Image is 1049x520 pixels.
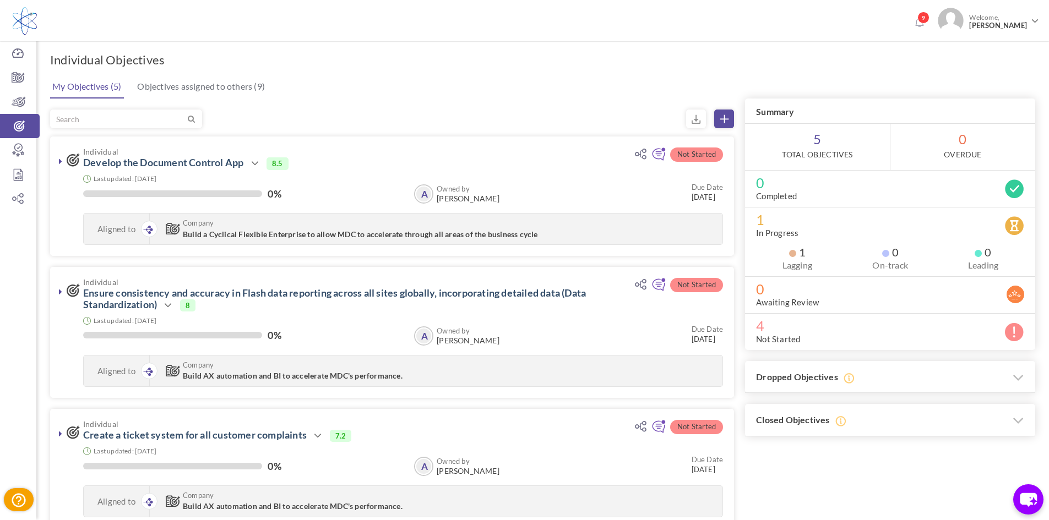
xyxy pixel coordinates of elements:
[756,297,819,308] label: Awaiting Review
[94,447,156,455] small: Last updated: [DATE]
[756,214,1024,225] span: 1
[415,327,432,344] a: A
[50,75,124,98] a: My Objectives (5)
[882,247,899,258] span: 0
[84,486,150,517] div: Aligned to
[51,110,186,128] input: Search
[944,149,981,160] label: OverDue
[84,214,150,244] div: Aligned to
[94,316,156,325] small: Last updated: [DATE]
[437,326,470,335] b: Owned by
[745,361,1035,393] h3: Dropped Objectives
[415,185,432,202] a: A
[910,14,928,32] a: Notifications
[134,75,268,97] a: Objectives assigned to others (9)
[84,355,150,386] div: Aligned to
[183,361,629,369] span: Company
[692,183,724,191] small: Due Date
[756,227,798,238] label: In Progress
[714,110,734,128] a: Create Objective
[975,247,991,258] span: 0
[268,330,281,341] label: 0%
[180,299,195,311] span: 8
[692,324,724,344] small: [DATE]
[917,12,930,24] span: 9
[437,467,499,475] span: [PERSON_NAME]
[268,188,281,199] label: 0%
[969,21,1027,30] span: [PERSON_NAME]
[670,420,723,434] span: Not Started
[83,147,629,156] span: Individual
[415,458,432,475] a: A
[756,320,1024,331] span: 4
[83,287,586,310] a: Ensure consistency and accuracy in Flash data reporting across all sites globally, incorporating ...
[756,333,800,344] label: Not Started
[745,124,889,170] span: 5
[756,190,797,201] label: Completed
[756,283,1024,294] span: 0
[83,420,629,428] span: Individual
[267,157,289,169] span: 8.5
[183,491,629,499] span: Company
[183,501,403,511] span: Build AX automation and BI to accelerate MDC's performance.
[890,124,1035,170] span: 0
[1013,484,1043,514] button: chat-button
[50,52,165,68] h1: Individual Objectives
[745,404,1035,436] h3: Closed Objectives
[849,260,931,271] label: On-track
[437,184,470,193] b: Owned by
[183,371,403,380] span: Build AX automation and BI to accelerate MDC's performance.
[942,260,1024,271] label: Leading
[651,283,666,293] a: Add continuous feedback
[183,229,538,239] span: Build a Cyclical Flexible Enterprise to allow MDC to accelerate through all areas of the business...
[782,149,852,160] label: Total Objectives
[437,336,499,345] span: [PERSON_NAME]
[330,430,352,442] span: 7.2
[83,156,243,168] a: Develop the Document Control App
[692,325,724,333] small: Due Date
[437,457,470,466] b: Owned by
[83,278,629,286] span: Individual
[83,429,307,441] a: Create a ticket system for all customer complaints
[933,3,1043,36] a: Photo Welcome,[PERSON_NAME]
[938,8,964,34] img: Photo
[651,152,666,162] a: Add continuous feedback
[268,461,281,472] label: 0%
[964,8,1030,35] span: Welcome,
[745,98,1035,124] h3: Summary
[692,455,724,474] small: [DATE]
[670,147,723,162] span: Not Started
[789,247,806,258] span: 1
[756,260,838,271] label: Lagging
[670,278,723,292] span: Not Started
[13,7,37,35] img: Logo
[692,455,724,464] small: Due Date
[651,425,666,435] a: Add continuous feedback
[692,182,724,202] small: [DATE]
[437,194,499,203] span: [PERSON_NAME]
[183,219,629,227] span: Company
[94,174,156,183] small: Last updated: [DATE]
[686,110,706,128] small: Export
[756,177,1024,188] span: 0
